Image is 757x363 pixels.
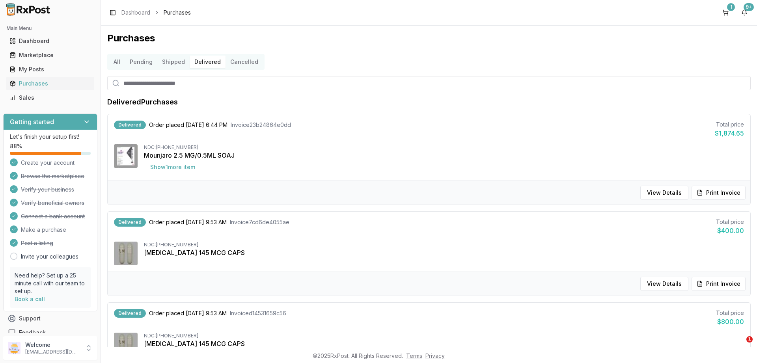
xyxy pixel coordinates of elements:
span: Create your account [21,159,75,167]
div: $400.00 [716,226,744,235]
span: Invoice 23b24864e0dd [231,121,291,129]
nav: breadcrumb [121,9,191,17]
a: Purchases [6,76,94,91]
button: 9+ [738,6,751,19]
button: Support [3,311,97,326]
span: Order placed [DATE] 9:53 AM [149,309,227,317]
button: All [109,56,125,68]
span: Browse the marketplace [21,172,84,180]
div: Total price [716,309,744,317]
button: Sales [3,91,97,104]
h3: Getting started [10,117,54,127]
img: User avatar [8,342,21,354]
p: Need help? Set up a 25 minute call with our team to set up. [15,272,86,295]
div: [MEDICAL_DATA] 145 MCG CAPS [144,248,744,257]
a: Terms [406,352,422,359]
div: Total price [715,121,744,128]
button: View Details [640,186,688,200]
h2: Main Menu [6,25,94,32]
span: Invoice 7cd6de4055ae [230,218,289,226]
div: NDC: [PHONE_NUMBER] [144,242,744,248]
img: Linzess 145 MCG CAPS [114,242,138,265]
button: Marketplace [3,49,97,61]
img: Mounjaro 2.5 MG/0.5ML SOAJ [114,144,138,168]
a: Marketplace [6,48,94,62]
div: $800.00 [716,317,744,326]
div: NDC: [PHONE_NUMBER] [144,333,744,339]
h1: Purchases [107,32,751,45]
a: My Posts [6,62,94,76]
button: My Posts [3,63,97,76]
button: Dashboard [3,35,97,47]
div: Total price [716,218,744,226]
button: Print Invoice [692,186,746,200]
span: Order placed [DATE] 6:44 PM [149,121,227,129]
div: Marketplace [9,51,91,59]
button: 1 [719,6,732,19]
button: Cancelled [226,56,263,68]
button: Feedback [3,326,97,340]
a: Privacy [425,352,445,359]
div: Purchases [9,80,91,87]
iframe: Intercom live chat [730,336,749,355]
span: Purchases [164,9,191,17]
a: Dashboard [121,9,150,17]
button: Print Invoice [692,277,746,291]
div: 9+ [744,3,754,11]
span: 1 [746,336,753,343]
div: $1,874.65 [715,128,744,138]
div: 1 [727,3,735,11]
img: RxPost Logo [3,3,54,16]
p: Welcome [25,341,80,349]
button: View Details [640,277,688,291]
div: Delivered [114,121,146,129]
div: Dashboard [9,37,91,45]
span: 88 % [10,142,22,150]
a: Book a call [15,296,45,302]
span: Verify beneficial owners [21,199,84,207]
img: Linzess 145 MCG CAPS [114,333,138,356]
div: Sales [9,94,91,102]
h1: Delivered Purchases [107,97,178,108]
div: Delivered [114,218,146,227]
div: Mounjaro 2.5 MG/0.5ML SOAJ [144,151,744,160]
p: Let's finish your setup first! [10,133,91,141]
span: Order placed [DATE] 9:53 AM [149,218,227,226]
div: My Posts [9,65,91,73]
button: Delivered [190,56,226,68]
span: Post a listing [21,239,53,247]
a: Dashboard [6,34,94,48]
div: [MEDICAL_DATA] 145 MCG CAPS [144,339,744,348]
button: Purchases [3,77,97,90]
button: Shipped [157,56,190,68]
button: Show1more item [144,160,201,174]
span: Make a purchase [21,226,66,234]
span: Feedback [19,329,46,337]
a: Sales [6,91,94,105]
div: Delivered [114,309,146,318]
button: Pending [125,56,157,68]
p: [EMAIL_ADDRESS][DOMAIN_NAME] [25,349,80,355]
a: Invite your colleagues [21,253,78,261]
div: NDC: [PHONE_NUMBER] [144,144,744,151]
span: Connect a bank account [21,212,85,220]
span: Invoice d14531659c56 [230,309,286,317]
span: Verify your business [21,186,74,194]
